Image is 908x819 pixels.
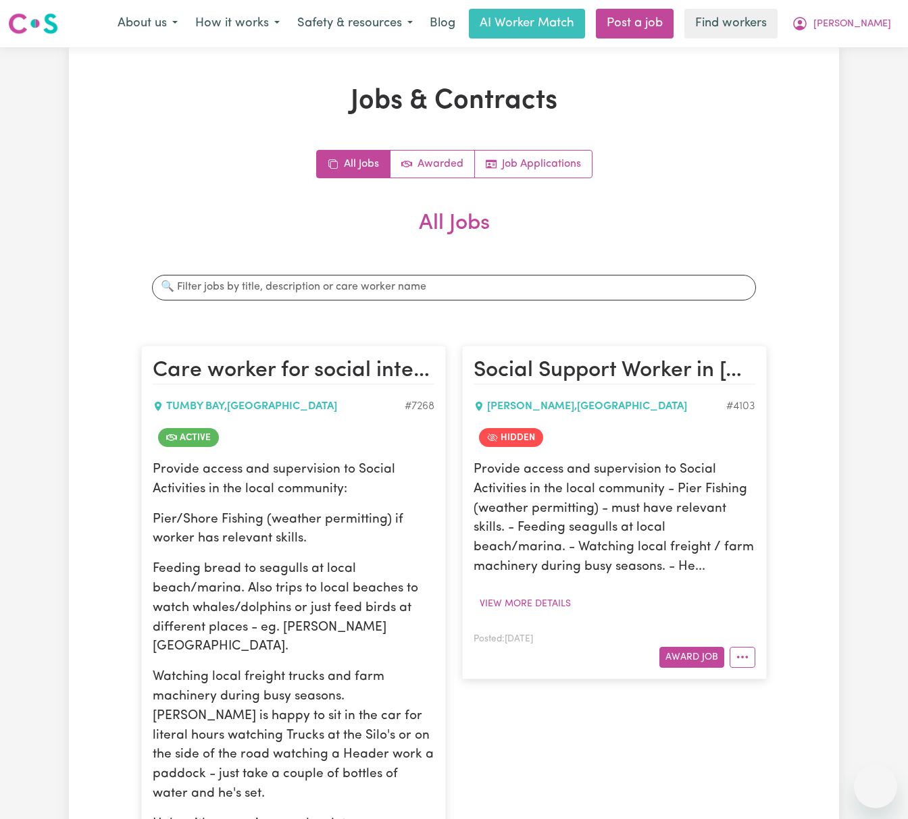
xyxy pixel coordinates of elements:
[730,647,755,668] button: More options
[684,9,778,38] a: Find workers
[390,151,475,178] a: Active jobs
[405,398,434,415] div: Job ID #7268
[141,85,767,117] h1: Jobs & Contracts
[153,510,434,549] p: Pier/Shore Fishing (weather permitting) if worker has relevant skills.
[475,151,592,178] a: Job applications
[317,151,390,178] a: All jobs
[659,647,724,668] button: Award Job
[854,765,897,808] iframe: Button to launch messaging window
[474,460,755,577] p: Provide access and supervision to Social Activities in the local community - Pier Fishing (weathe...
[474,635,533,643] span: Posted: [DATE]
[153,357,434,384] h2: Care worker for social interaction in local area for Autistic adult
[153,560,434,657] p: Feeding bread to seagulls at local beach/marina. Also trips to local beaches to watch whales/dolp...
[153,668,434,804] p: Watching local freight trucks and farm machinery during busy seasons. [PERSON_NAME] is happy to s...
[288,9,422,38] button: Safety & resources
[469,9,585,38] a: AI Worker Match
[186,9,288,38] button: How it works
[474,593,577,614] button: View more details
[109,9,186,38] button: About us
[152,274,756,300] input: 🔍 Filter jobs by title, description or care worker name
[726,398,755,415] div: Job ID #4103
[783,9,900,38] button: My Account
[422,9,463,38] a: Blog
[141,211,767,258] h2: All Jobs
[479,428,543,447] span: Job is hidden
[153,460,434,500] p: Provide access and supervision to Social Activities in the local community:
[596,9,674,38] a: Post a job
[8,11,58,36] img: Careseekers logo
[474,398,726,415] div: [PERSON_NAME] , [GEOGRAPHIC_DATA]
[474,357,755,384] h2: Social Support Worker in Lipson area
[153,398,405,415] div: TUMBY BAY , [GEOGRAPHIC_DATA]
[813,17,891,32] span: [PERSON_NAME]
[158,428,219,447] span: Job is active
[8,8,58,39] a: Careseekers logo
